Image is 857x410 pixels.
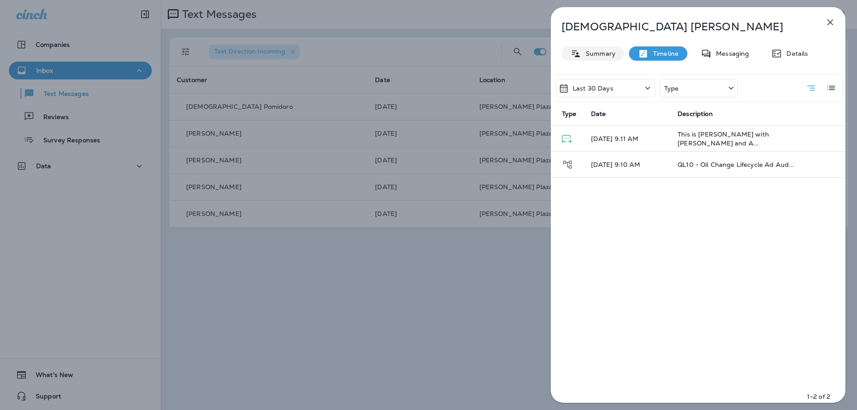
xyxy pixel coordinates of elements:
[711,50,749,57] p: Messaging
[782,50,808,57] p: Details
[649,50,678,57] p: Timeline
[678,161,794,169] span: QL10 - Oil Change Lifecycle Ad Aud...
[581,50,616,57] p: Summary
[591,110,606,118] span: Date
[678,110,713,118] span: Description
[573,85,613,92] p: Last 30 Days
[562,160,573,168] span: Journey
[591,161,664,168] p: [DATE] 9:10 AM
[562,21,805,33] p: [DEMOGRAPHIC_DATA] [PERSON_NAME]
[802,79,820,97] button: Summary View
[678,130,769,147] span: This is [PERSON_NAME] with [PERSON_NAME] and A...
[807,392,830,401] p: 1–2 of 2
[562,134,572,142] span: Text Message - Delivered
[562,110,577,118] span: Type
[591,135,664,142] p: [DATE] 9:11 AM
[664,85,679,92] p: Type
[822,79,840,97] button: Log View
